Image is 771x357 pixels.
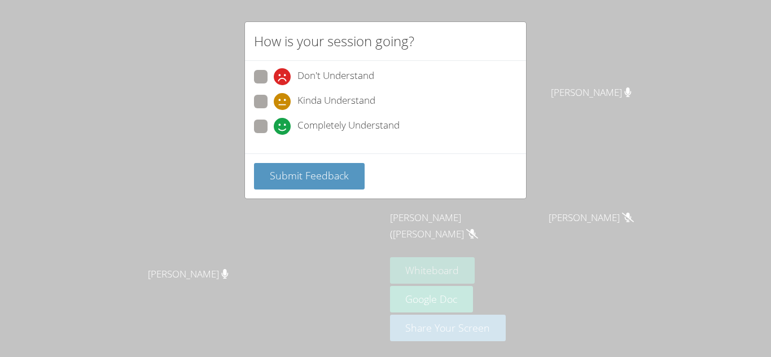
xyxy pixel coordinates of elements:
h2: How is your session going? [254,31,414,51]
span: Don't Understand [297,68,374,85]
button: Submit Feedback [254,163,365,189]
span: Kinda Understand [297,93,375,110]
span: Submit Feedback [270,169,349,182]
span: Completely Understand [297,118,400,135]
